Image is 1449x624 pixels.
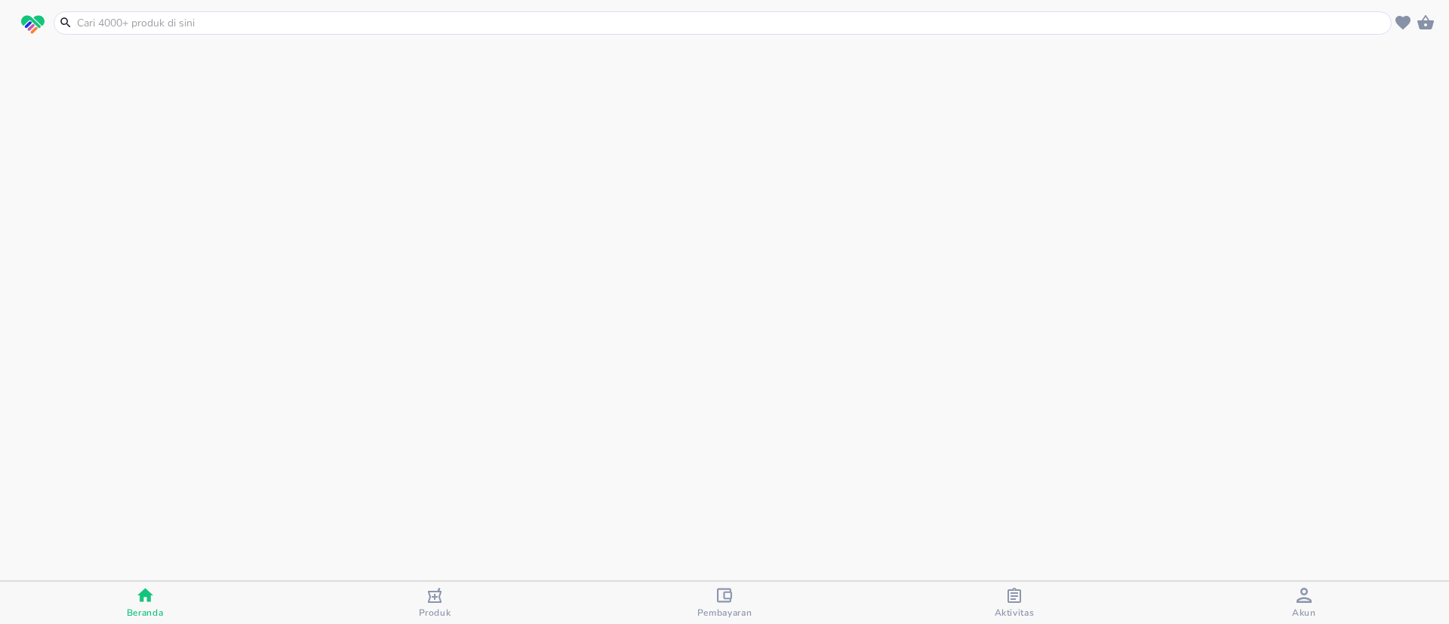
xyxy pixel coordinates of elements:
span: Beranda [127,607,164,619]
span: Akun [1292,607,1316,619]
span: Aktivitas [995,607,1035,619]
button: Pembayaran [580,582,869,624]
button: Produk [290,582,580,624]
img: logo_swiperx_s.bd005f3b.svg [21,15,45,35]
span: Produk [419,607,451,619]
input: Cari 4000+ produk di sini [75,15,1388,31]
button: Aktivitas [869,582,1159,624]
span: Pembayaran [697,607,752,619]
button: Akun [1159,582,1449,624]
